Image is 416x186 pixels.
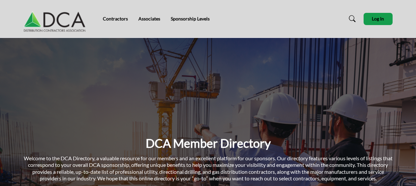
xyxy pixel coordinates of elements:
[171,16,210,21] a: Sponsorship Levels
[364,13,393,25] button: Log In
[342,14,360,24] a: Search
[138,16,160,21] a: Associates
[24,155,393,182] span: Welcome to the DCA Directory, a valuable resource for our members and an excellent platform for o...
[103,16,128,21] a: Contractors
[146,136,271,151] h1: DCA Member Directory
[372,16,384,21] span: Log In
[24,6,89,32] img: Site Logo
